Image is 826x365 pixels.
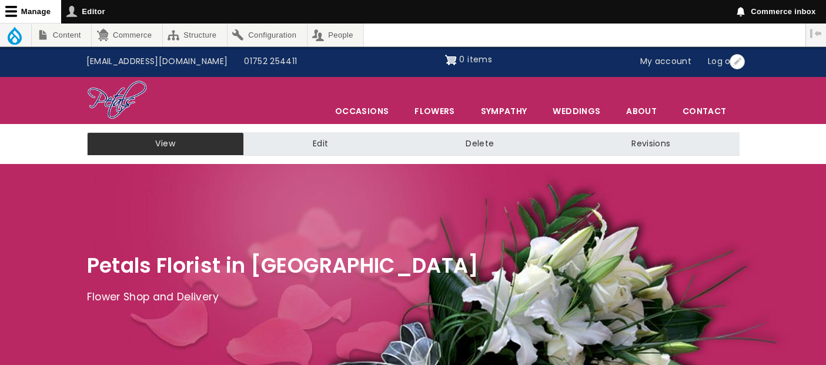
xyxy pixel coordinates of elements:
a: [EMAIL_ADDRESS][DOMAIN_NAME] [78,51,236,73]
span: 0 items [459,53,491,65]
a: Structure [163,24,227,46]
a: People [307,24,364,46]
img: Shopping cart [445,51,457,69]
a: Contact [670,99,738,123]
a: Revisions [563,132,739,156]
a: View [87,132,244,156]
a: Content [32,24,91,46]
a: Log out [700,51,748,73]
p: Flower Shop and Delivery [87,289,740,306]
nav: Tabs [78,132,748,156]
span: Petals Florist in [GEOGRAPHIC_DATA] [87,251,479,280]
a: Commerce [92,24,162,46]
a: My account [632,51,700,73]
a: Delete [397,132,563,156]
a: Edit [244,132,397,156]
a: Configuration [228,24,307,46]
a: 01752 254411 [236,51,305,73]
a: Shopping cart 0 items [445,51,492,69]
a: Flowers [402,99,467,123]
button: Open User account menu configuration options [730,54,745,69]
a: Sympathy [469,99,540,123]
button: Vertical orientation [806,24,826,43]
a: About [614,99,669,123]
span: Occasions [323,99,401,123]
span: Weddings [540,99,613,123]
img: Home [87,80,148,121]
